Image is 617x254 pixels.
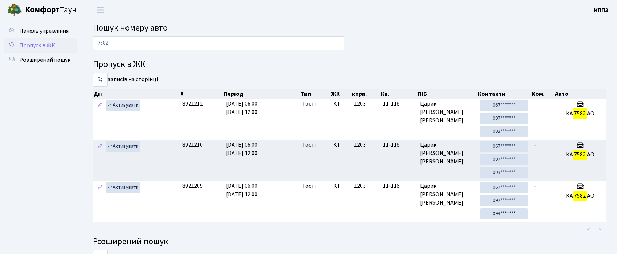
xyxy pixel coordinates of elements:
[573,150,587,160] mark: 7582
[93,73,108,87] select: записів на сторінці
[19,56,70,64] span: Розширений пошук
[383,182,414,190] span: 11-116
[19,27,69,35] span: Панель управління
[96,141,105,152] a: Редагувати
[573,108,587,119] mark: 7582
[420,100,474,125] span: Царик [PERSON_NAME] [PERSON_NAME]
[4,53,77,67] a: Розширений пошук
[380,89,417,99] th: Кв.
[354,182,366,190] span: 1203
[383,141,414,149] span: 11-116
[534,141,536,149] span: -
[182,100,203,108] span: 8921212
[25,4,60,16] b: Комфорт
[354,141,366,149] span: 1203
[351,89,380,99] th: корп.
[354,100,366,108] span: 1203
[179,89,223,99] th: #
[594,6,608,14] b: КПП2
[106,182,140,193] a: Активувати
[333,100,348,108] span: КТ
[93,21,168,34] span: Пошук номеру авто
[106,100,140,111] a: Активувати
[96,100,105,111] a: Редагувати
[420,182,474,207] span: Царик [PERSON_NAME] [PERSON_NAME]
[303,100,316,108] span: Гості
[226,182,257,198] span: [DATE] 06:00 [DATE] 12:00
[226,141,257,157] span: [DATE] 06:00 [DATE] 12:00
[534,182,536,190] span: -
[594,6,608,15] a: КПП2
[573,191,587,201] mark: 7582
[19,41,55,49] span: Пропуск в ЖК
[557,193,603,199] h5: КА АО
[4,24,77,38] a: Панель управління
[534,100,536,108] span: -
[91,4,109,16] button: Переключити навігацію
[25,4,77,16] span: Таун
[420,141,474,166] span: Царик [PERSON_NAME] [PERSON_NAME]
[93,89,179,99] th: Дії
[333,141,348,149] span: КТ
[330,89,351,99] th: ЖК
[93,36,344,50] input: Пошук
[182,182,203,190] span: 8921209
[531,89,554,99] th: Ком.
[554,89,606,99] th: Авто
[383,100,414,108] span: 11-116
[93,59,606,70] h4: Пропуск в ЖК
[557,151,603,158] h5: КА АО
[93,73,158,87] label: записів на сторінці
[223,89,300,99] th: Період
[4,38,77,53] a: Пропуск в ЖК
[303,182,316,190] span: Гості
[7,3,22,17] img: logo.png
[417,89,477,99] th: ПІБ
[300,89,330,99] th: Тип
[106,141,140,152] a: Активувати
[333,182,348,190] span: КТ
[226,100,257,116] span: [DATE] 06:00 [DATE] 12:00
[557,110,603,117] h5: КА АО
[303,141,316,149] span: Гості
[93,237,606,247] h4: Розширений пошук
[477,89,531,99] th: Контакти
[182,141,203,149] span: 8921210
[96,182,105,193] a: Редагувати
